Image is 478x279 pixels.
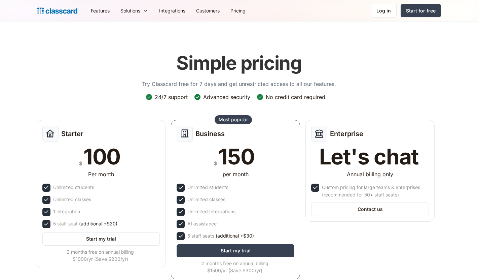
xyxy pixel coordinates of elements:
[120,7,140,14] div: Solutions
[176,52,302,74] h1: Simple pricing
[53,220,117,227] div: 5 staff seat
[191,3,225,18] a: Customers
[406,7,436,14] div: Start for free
[187,184,228,191] div: Unlimited students
[347,170,393,178] div: Annual billing only
[42,232,160,246] a: Start my trial
[53,184,94,191] div: Unlimited students
[187,232,254,240] div: 5 staff seats
[330,130,363,138] h2: Enterprise
[371,4,397,18] a: Log in
[37,6,77,15] a: home
[42,248,159,262] div: 2 months free on annual billing $1000/yr (Save $200/yr)
[218,146,254,167] div: 150
[177,244,294,257] a: Start my trial
[401,4,441,17] a: Start for free
[155,93,188,101] div: 24/7 support
[53,208,80,215] div: 1 integration
[214,159,217,167] div: $
[79,159,82,167] div: $
[61,130,83,138] h2: Starter
[177,260,293,274] div: 2 months free on annual billing $1500/yr (Save $300/yr)
[225,3,251,18] a: Pricing
[203,93,250,101] div: Advanced security
[53,196,91,203] div: Unlimited classes
[85,3,115,18] a: Features
[216,232,254,240] span: (additional +$30)
[266,93,325,101] div: No credit card required
[311,203,429,216] a: Contact us
[322,184,428,198] div: Custom pricing for large teams & enterprises (recommended for 50+ staff seats)
[79,220,117,227] span: (additional +$20)
[88,170,114,178] div: Per month
[115,3,154,18] div: Solutions
[223,170,249,178] div: per month
[187,208,235,215] div: Unlimited Integrations
[142,80,336,88] p: Try Classcard free for 7 days and get unrestricted access to all our features.
[195,130,225,138] h2: Business
[187,220,217,227] div: AI assistance
[319,146,419,167] div: Let's chat
[376,7,391,14] div: Log in
[154,3,191,18] a: Integrations
[83,146,120,167] div: 100
[219,116,248,123] div: Most popular
[187,196,225,203] div: Unlimited classes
